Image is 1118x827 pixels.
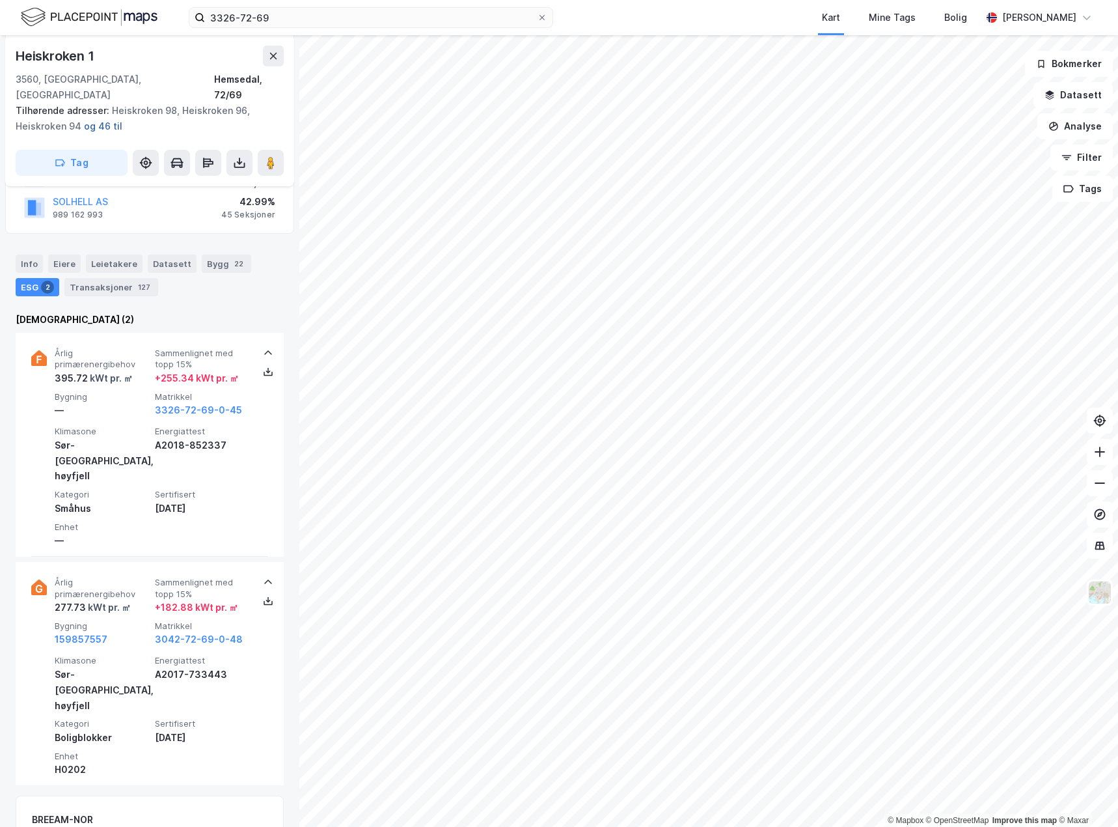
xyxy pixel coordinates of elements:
[48,255,81,273] div: Eiere
[221,210,275,220] div: 45 Seksjoner
[55,489,150,500] span: Kategori
[1053,764,1118,827] div: Kontrollprogram for chat
[55,501,150,516] div: Småhus
[1050,145,1113,171] button: Filter
[55,667,150,714] div: Sør-[GEOGRAPHIC_DATA], høyfjell
[55,391,150,402] span: Bygning
[55,348,150,371] span: Årlig primærenergibehov
[16,46,97,66] div: Heiskroken 1
[221,194,275,210] div: 42.99%
[155,489,250,500] span: Sertifisert
[55,438,150,484] div: Sør-[GEOGRAPHIC_DATA], høyfjell
[155,426,250,437] span: Energiattest
[202,255,251,273] div: Bygg
[1087,580,1112,605] img: Z
[55,718,150,729] span: Kategori
[55,371,133,386] div: 395.72
[944,10,967,25] div: Bolig
[16,103,273,134] div: Heiskroken 98, Heiskroken 96, Heiskroken 94
[16,150,128,176] button: Tag
[55,762,150,778] div: H0202
[1002,10,1076,25] div: [PERSON_NAME]
[155,402,242,418] button: 3326-72-69-0-45
[1033,82,1113,108] button: Datasett
[155,667,250,682] div: A2017-733443
[16,312,284,328] div: [DEMOGRAPHIC_DATA] (2)
[55,577,150,600] span: Årlig primærenergibehov
[64,278,158,296] div: Transaksjoner
[21,6,157,29] img: logo.f888ab2527a4732fd821a326f86c7f29.svg
[1053,764,1118,827] iframe: Chat Widget
[822,10,840,25] div: Kart
[55,621,150,632] span: Bygning
[1025,51,1113,77] button: Bokmerker
[926,816,989,825] a: OpenStreetMap
[55,730,150,746] div: Boligblokker
[55,402,150,418] div: —
[888,816,923,825] a: Mapbox
[55,600,131,615] div: 277.73
[135,281,153,294] div: 127
[155,391,250,402] span: Matrikkel
[148,255,197,273] div: Datasett
[53,210,103,220] div: 989 162 993
[55,522,150,533] span: Enhet
[155,718,250,729] span: Sertifisert
[55,751,150,762] span: Enhet
[155,348,250,371] span: Sammenlignet med topp 15%
[86,600,131,615] div: kWt pr. ㎡
[16,278,59,296] div: ESG
[1052,176,1113,202] button: Tags
[155,577,250,600] span: Sammenlignet med topp 15%
[55,632,107,647] button: 159857557
[16,105,112,116] span: Tilhørende adresser:
[155,632,243,647] button: 3042-72-69-0-48
[155,371,239,386] div: + 255.34 kWt pr. ㎡
[155,438,250,453] div: A2018-852337
[88,371,133,386] div: kWt pr. ㎡
[41,281,54,294] div: 2
[155,621,250,632] span: Matrikkel
[55,655,150,666] span: Klimasone
[232,257,246,270] div: 22
[155,655,250,666] span: Energiattest
[86,255,143,273] div: Leietakere
[992,816,1057,825] a: Improve this map
[205,8,537,27] input: Søk på adresse, matrikkel, gårdeiere, leietakere eller personer
[16,72,214,103] div: 3560, [GEOGRAPHIC_DATA], [GEOGRAPHIC_DATA]
[869,10,916,25] div: Mine Tags
[55,426,150,437] span: Klimasone
[214,72,284,103] div: Hemsedal, 72/69
[16,255,43,273] div: Info
[1037,113,1113,139] button: Analyse
[55,533,150,548] div: —
[155,600,238,615] div: + 182.88 kWt pr. ㎡
[155,501,250,516] div: [DATE]
[155,730,250,746] div: [DATE]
